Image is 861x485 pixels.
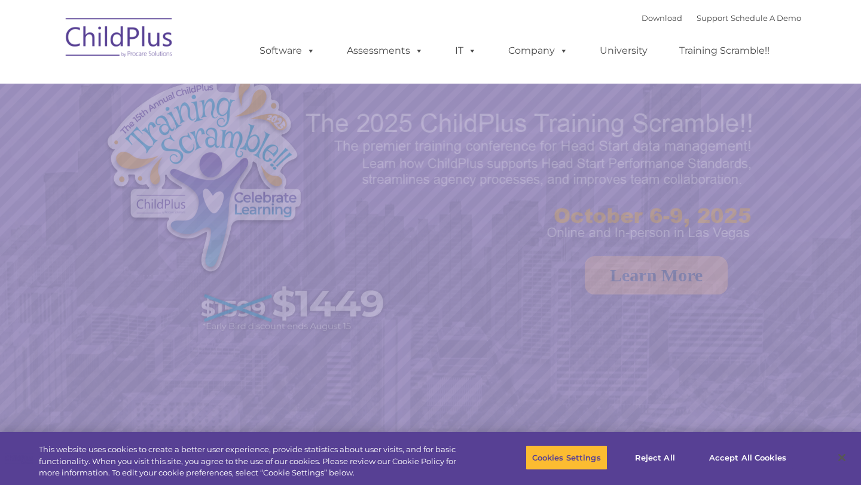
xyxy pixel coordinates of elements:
button: Accept All Cookies [703,445,793,470]
a: Assessments [335,39,435,63]
span: Phone number [166,128,217,137]
button: Cookies Settings [526,445,607,470]
a: IT [443,39,488,63]
span: Last name [166,79,203,88]
button: Reject All [618,445,692,470]
font: | [642,13,801,23]
a: University [588,39,660,63]
button: Close [829,444,855,471]
a: Company [496,39,580,63]
a: Download [642,13,682,23]
a: Training Scramble!! [667,39,781,63]
a: Software [248,39,327,63]
a: Support [697,13,728,23]
a: Learn More [585,256,728,294]
a: Schedule A Demo [731,13,801,23]
div: This website uses cookies to create a better user experience, provide statistics about user visit... [39,444,474,479]
img: ChildPlus by Procare Solutions [60,10,179,69]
